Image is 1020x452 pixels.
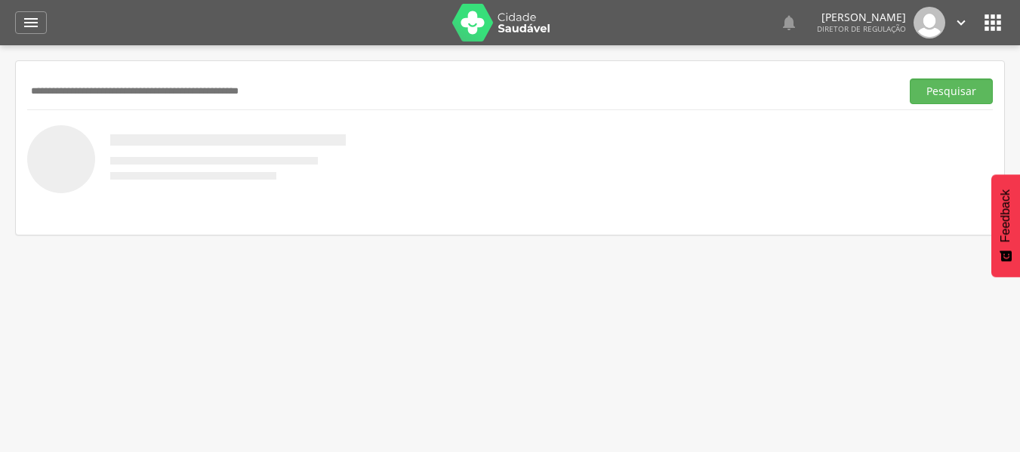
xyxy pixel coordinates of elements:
i:  [981,11,1005,35]
i:  [22,14,40,32]
a:  [953,7,969,38]
button: Feedback - Mostrar pesquisa [991,174,1020,277]
p: [PERSON_NAME] [817,12,906,23]
button: Pesquisar [910,78,993,104]
span: Feedback [999,189,1012,242]
a:  [15,11,47,34]
i:  [780,14,798,32]
a:  [780,7,798,38]
span: Diretor de regulação [817,23,906,34]
i:  [953,14,969,31]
